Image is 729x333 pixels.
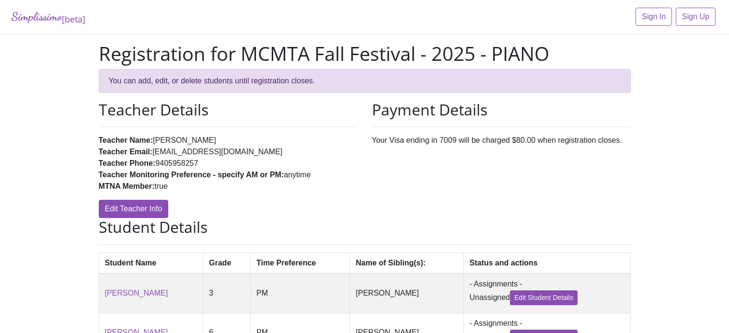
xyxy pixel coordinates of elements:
strong: Teacher Monitoring Preference - specify AM or PM: [99,171,284,179]
li: [PERSON_NAME] [99,135,358,146]
td: PM [251,274,350,313]
li: true [99,181,358,192]
strong: Teacher Email: [99,148,153,156]
th: Status and actions [463,253,630,274]
th: Time Preference [251,253,350,274]
a: Sign Up [676,8,716,26]
th: Grade [203,253,251,274]
li: 9405958257 [99,158,358,169]
strong: MTNA Member: [99,182,155,190]
div: Your Visa ending in 7009 will be charged $80.00 when registration closes. [365,101,638,218]
a: Edit Teacher Info [99,200,169,218]
li: [EMAIL_ADDRESS][DOMAIN_NAME] [99,146,358,158]
h2: Payment Details [372,101,631,119]
th: Student Name [99,253,203,274]
td: [PERSON_NAME] [350,274,463,313]
li: anytime [99,169,358,181]
h2: Teacher Details [99,101,358,119]
strong: Teacher Name: [99,136,153,144]
strong: Teacher Phone: [99,159,156,167]
h1: Registration for MCMTA Fall Festival - 2025 - PIANO [99,42,631,65]
td: 3 [203,274,251,313]
h2: Student Details [99,218,631,236]
th: Name of Sibling(s): [350,253,463,274]
a: Simplissimo[beta] [12,8,85,26]
div: You can add, edit, or delete students until registration closes. [99,69,631,93]
a: Sign In [636,8,672,26]
a: [PERSON_NAME] [105,289,168,297]
a: Edit Student Details [510,290,578,305]
sub: [beta] [62,13,85,25]
td: - Assignments - Unassigned [463,274,630,313]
